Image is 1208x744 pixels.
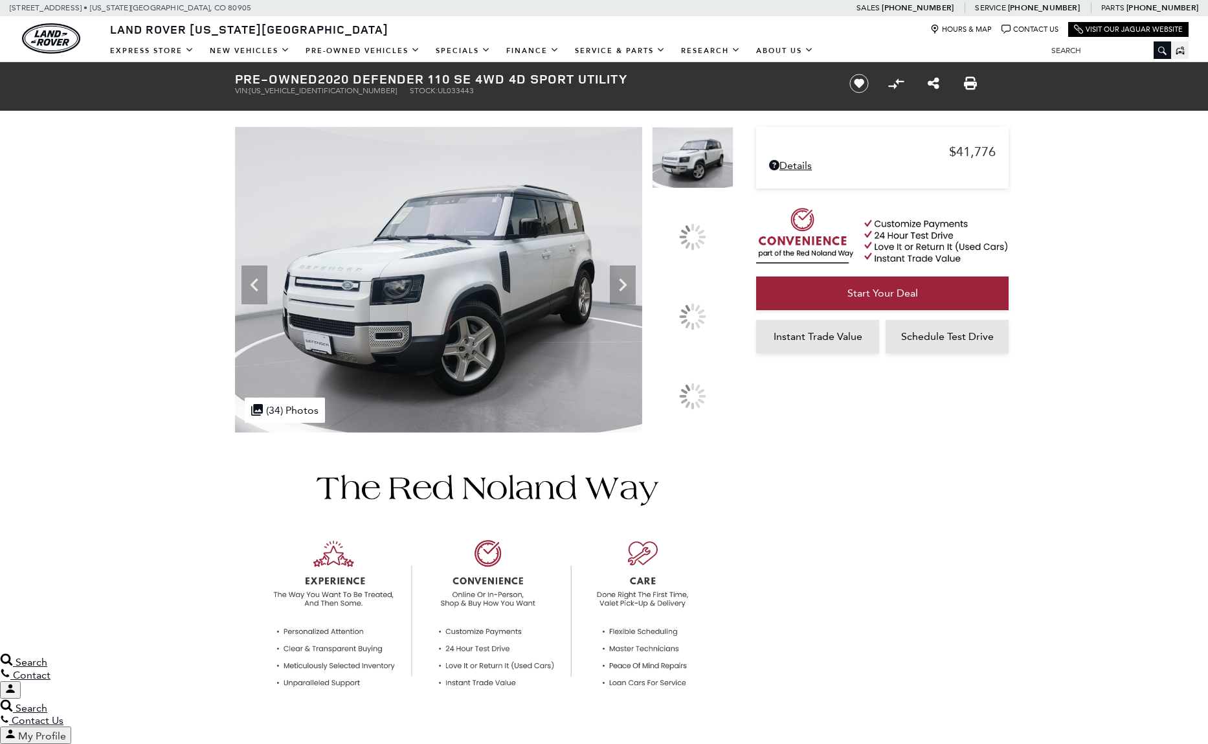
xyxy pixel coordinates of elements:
h1: 2020 Defender 110 SE 4WD 4D Sport Utility [235,72,827,86]
a: Hours & Map [930,25,992,34]
img: Land Rover [22,23,80,54]
span: Service [975,3,1005,12]
a: Pre-Owned Vehicles [298,39,428,62]
span: $41,776 [949,144,996,159]
a: New Vehicles [202,39,298,62]
a: Details [769,159,996,172]
a: Finance [498,39,567,62]
a: Instant Trade Value [756,320,879,354]
a: $41,776 [769,144,996,159]
nav: Main Navigation [102,39,822,62]
a: Print this Pre-Owned 2020 Defender 110 SE 4WD 4D Sport Utility [964,76,977,91]
span: [US_VEHICLE_IDENTIFICATION_NUMBER] [249,86,397,95]
button: Compare vehicle [886,74,906,93]
a: Research [673,39,748,62]
span: Sales [856,3,880,12]
span: Search [16,656,47,668]
span: Land Rover [US_STATE][GEOGRAPHIC_DATA] [110,21,388,37]
span: My Profile [18,730,66,742]
span: Instant Trade Value [774,330,862,343]
a: land-rover [22,23,80,54]
button: Save vehicle [845,73,873,94]
a: Service & Parts [567,39,673,62]
a: [STREET_ADDRESS] • [US_STATE][GEOGRAPHIC_DATA], CO 80905 [10,3,251,12]
a: Specials [428,39,498,62]
div: (34) Photos [245,398,325,423]
a: Visit Our Jaguar Website [1074,25,1183,34]
span: Search [16,702,47,714]
span: Parts [1101,3,1124,12]
span: Start Your Deal [847,287,918,299]
span: VIN: [235,86,249,95]
a: [PHONE_NUMBER] [1126,3,1198,13]
a: [PHONE_NUMBER] [882,3,954,13]
a: About Us [748,39,822,62]
span: Schedule Test Drive [901,330,994,343]
a: Contact Us [1001,25,1058,34]
a: Land Rover [US_STATE][GEOGRAPHIC_DATA] [102,21,396,37]
img: Used 2020 Fuji White Land Rover SE image 1 [652,127,733,188]
a: Schedule Test Drive [886,320,1009,354]
span: Stock: [410,86,438,95]
img: Used 2020 Fuji White Land Rover SE image 1 [235,127,642,433]
span: Contact [13,669,50,681]
span: Contact Us [12,714,63,727]
span: UL033443 [438,86,474,95]
a: [PHONE_NUMBER] [1008,3,1080,13]
a: EXPRESS STORE [102,39,202,62]
input: Search [1042,43,1171,58]
strong: Pre-Owned [235,70,318,87]
a: Share this Pre-Owned 2020 Defender 110 SE 4WD 4D Sport Utility [928,76,939,91]
a: Start Your Deal [756,276,1009,310]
